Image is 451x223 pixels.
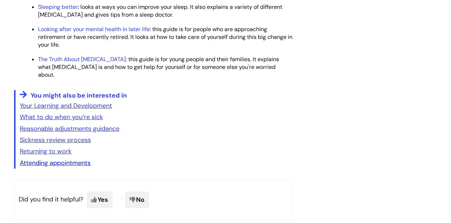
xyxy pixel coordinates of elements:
[38,55,279,78] span: : this guide is for young people and their families. It explains what [MEDICAL_DATA] is and how t...
[87,192,113,208] span: Yes
[38,25,150,33] a: Looking after your mental health in later life
[20,147,72,155] a: Returning to work
[20,159,91,167] a: Attending appointments
[38,3,282,18] span: : looks at ways you can improve your sleep. It also explains a variety of different [MEDICAL_DATA...
[38,3,78,11] a: Sleeping better
[20,101,112,110] a: Your Learning and Development
[20,124,119,133] a: Reasonable adjustments guidance
[31,91,127,100] span: You might also be interested in
[125,192,149,208] span: No
[38,55,126,63] a: The Truth About [MEDICAL_DATA]
[20,136,91,144] a: Sickness review process
[14,180,292,219] p: Did you find it helpful?
[38,25,292,48] span: : this guide is for people who are approaching retirement or have recently retired. It looks at h...
[20,113,103,121] a: What to do when you’re sick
